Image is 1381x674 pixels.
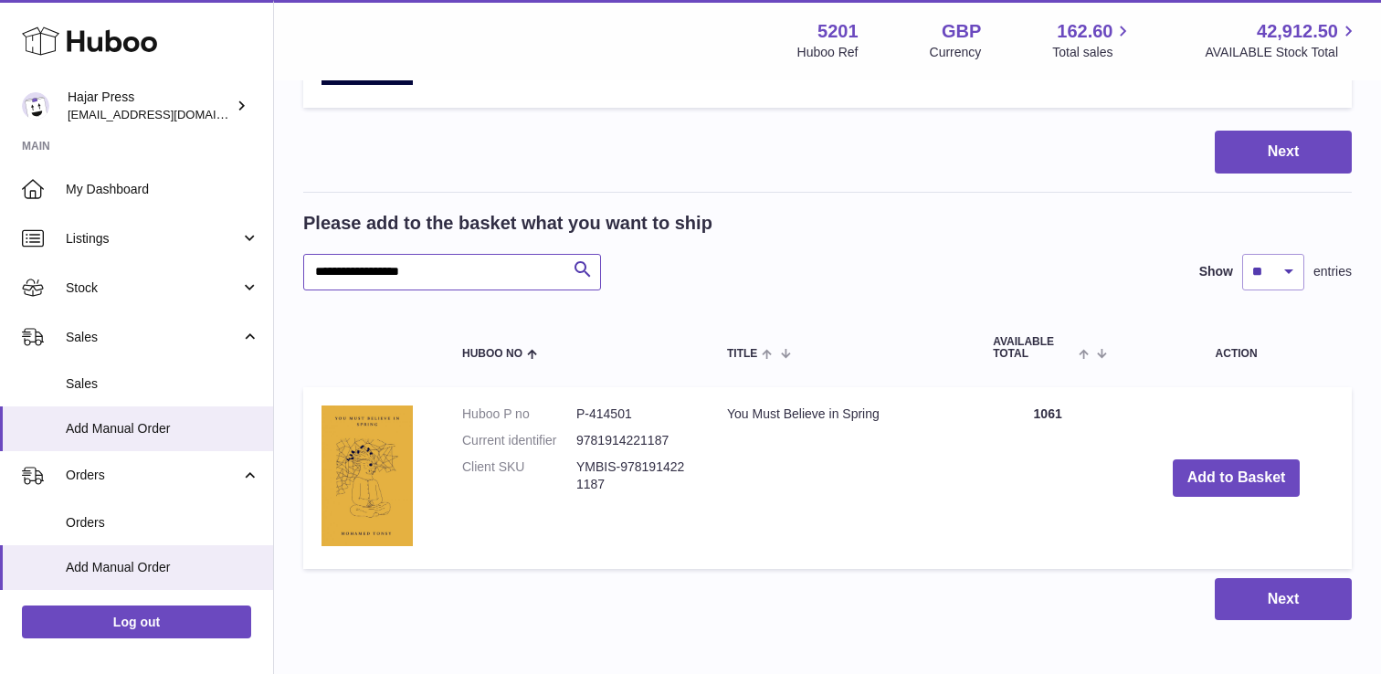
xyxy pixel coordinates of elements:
strong: 5201 [817,19,859,44]
span: Orders [66,514,259,532]
a: 162.60 Total sales [1052,19,1133,61]
h2: Please add to the basket what you want to ship [303,211,712,236]
span: entries [1313,263,1352,280]
dd: P-414501 [576,405,690,423]
span: Add Manual Order [66,420,259,437]
dt: Huboo P no [462,405,576,423]
strong: GBP [942,19,981,44]
span: Total sales [1052,44,1133,61]
div: Hajar Press [68,89,232,123]
span: Stock [66,279,240,297]
dd: YMBIS-9781914221187 [576,458,690,493]
dt: Current identifier [462,432,576,449]
span: AVAILABLE Total [993,336,1074,360]
dd: 9781914221187 [576,432,690,449]
button: Next [1215,131,1352,174]
label: Show [1199,263,1233,280]
button: Add to Basket [1173,459,1301,497]
td: You Must Believe in Spring [709,387,975,568]
span: AVAILABLE Stock Total [1205,44,1359,61]
button: Next [1215,578,1352,621]
div: Huboo Ref [797,44,859,61]
span: Title [727,348,757,360]
span: Sales [66,375,259,393]
a: 42,912.50 AVAILABLE Stock Total [1205,19,1359,61]
span: Add Manual Order [66,559,259,576]
span: [EMAIL_ADDRESS][DOMAIN_NAME] [68,107,269,121]
span: 42,912.50 [1257,19,1338,44]
td: 1061 [975,387,1121,568]
span: Huboo no [462,348,522,360]
img: editorial@hajarpress.com [22,92,49,120]
div: Currency [930,44,982,61]
a: Log out [22,606,251,638]
span: My Dashboard [66,181,259,198]
span: Sales [66,329,240,346]
dt: Client SKU [462,458,576,493]
img: You Must Believe in Spring [322,405,413,546]
span: Listings [66,230,240,247]
span: 162.60 [1057,19,1112,44]
span: Orders [66,467,240,484]
th: Action [1121,318,1352,378]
